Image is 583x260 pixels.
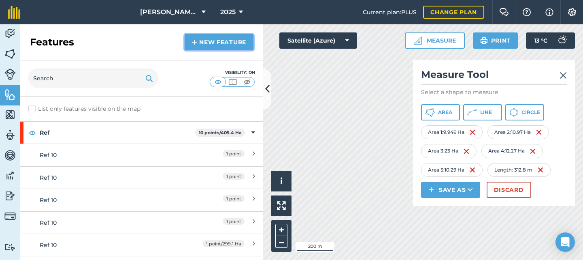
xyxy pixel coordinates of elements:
div: Ref 10 [40,241,183,249]
img: svg+xml;base64,PHN2ZyB4bWxucz0iaHR0cDovL3d3dy53My5vcmcvMjAwMC9zdmciIHdpZHRoPSI1NiIgaGVpZ2h0PSI2MC... [4,48,16,60]
button: Measure [405,32,465,49]
img: svg+xml;base64,PD94bWwgdmVyc2lvbj0iMS4wIiBlbmNvZGluZz0idXRmLTgiPz4KPCEtLSBHZW5lcmF0b3I6IEFkb2JlIE... [4,243,16,251]
button: Save as [421,182,480,198]
div: Area 5 : 10.29 Ha [421,163,483,177]
img: svg+xml;base64,PHN2ZyB4bWxucz0iaHR0cDovL3d3dy53My5vcmcvMjAwMC9zdmciIHdpZHRoPSI1MCIgaGVpZ2h0PSI0MC... [213,78,223,86]
span: Line [480,109,492,116]
div: Ref 10 [40,196,183,204]
img: svg+xml;base64,PD94bWwgdmVyc2lvbj0iMS4wIiBlbmNvZGluZz0idXRmLTgiPz4KPCEtLSBHZW5lcmF0b3I6IEFkb2JlIE... [4,170,16,182]
img: svg+xml;base64,PD94bWwgdmVyc2lvbj0iMS4wIiBlbmNvZGluZz0idXRmLTgiPz4KPCEtLSBHZW5lcmF0b3I6IEFkb2JlIE... [4,129,16,141]
button: Satellite (Azure) [279,32,357,49]
p: Select a shape to measure [421,88,567,96]
img: svg+xml;base64,PHN2ZyB4bWxucz0iaHR0cDovL3d3dy53My5vcmcvMjAwMC9zdmciIHdpZHRoPSIxNiIgaGVpZ2h0PSIyNC... [536,127,542,137]
img: svg+xml;base64,PHN2ZyB4bWxucz0iaHR0cDovL3d3dy53My5vcmcvMjAwMC9zdmciIHdpZHRoPSIxNiIgaGVpZ2h0PSIyNC... [469,165,476,175]
div: Visibility: On [210,69,255,76]
img: svg+xml;base64,PD94bWwgdmVyc2lvbj0iMS4wIiBlbmNvZGluZz0idXRmLTgiPz4KPCEtLSBHZW5lcmF0b3I6IEFkb2JlIE... [4,69,16,80]
img: svg+xml;base64,PHN2ZyB4bWxucz0iaHR0cDovL3d3dy53My5vcmcvMjAwMC9zdmciIHdpZHRoPSI1NiIgaGVpZ2h0PSI2MC... [4,88,16,101]
div: Length : 312.8 m [487,163,551,177]
h2: Features [30,36,74,49]
button: Print [473,32,518,49]
a: Ref 101 point [20,144,263,166]
img: svg+xml;base64,PHN2ZyB4bWxucz0iaHR0cDovL3d3dy53My5vcmcvMjAwMC9zdmciIHdpZHRoPSIyMiIgaGVpZ2h0PSIzMC... [560,71,567,80]
span: Circle [521,109,540,116]
div: Area 2 : 10.97 Ha [487,125,549,139]
img: Ruler icon [414,37,422,45]
button: Circle [505,104,544,120]
img: svg+xml;base64,PHN2ZyB4bWxucz0iaHR0cDovL3d3dy53My5vcmcvMjAwMC9zdmciIHdpZHRoPSI1MCIgaGVpZ2h0PSI0MC... [228,78,238,86]
img: svg+xml;base64,PHN2ZyB4bWxucz0iaHR0cDovL3d3dy53My5vcmcvMjAwMC9zdmciIHdpZHRoPSIxOCIgaGVpZ2h0PSIyNC... [29,128,36,138]
img: svg+xml;base64,PHN2ZyB4bWxucz0iaHR0cDovL3d3dy53My5vcmcvMjAwMC9zdmciIHdpZHRoPSIxNCIgaGVpZ2h0PSIyNC... [192,37,198,47]
button: – [275,236,287,248]
button: + [275,224,287,236]
img: svg+xml;base64,PHN2ZyB4bWxucz0iaHR0cDovL3d3dy53My5vcmcvMjAwMC9zdmciIHdpZHRoPSIxNyIgaGVpZ2h0PSIxNy... [545,7,553,17]
a: Ref 101 point [20,189,263,211]
img: Two speech bubbles overlapping with the left bubble in the forefront [499,8,509,16]
img: svg+xml;base64,PHN2ZyB4bWxucz0iaHR0cDovL3d3dy53My5vcmcvMjAwMC9zdmciIHdpZHRoPSI1MCIgaGVpZ2h0PSI0MC... [242,78,252,86]
button: i [271,171,291,191]
span: 1 point [223,218,245,225]
div: Open Intercom Messenger [555,232,575,252]
img: svg+xml;base64,PHN2ZyB4bWxucz0iaHR0cDovL3d3dy53My5vcmcvMjAwMC9zdmciIHdpZHRoPSIxNiIgaGVpZ2h0PSIyNC... [469,127,476,137]
span: 2025 [220,7,236,17]
img: svg+xml;base64,PD94bWwgdmVyc2lvbj0iMS4wIiBlbmNvZGluZz0idXRmLTgiPz4KPCEtLSBHZW5lcmF0b3I6IEFkb2JlIE... [554,32,570,49]
strong: Ref [40,122,195,144]
button: Discard [487,182,531,198]
div: Ref 10 [40,173,183,182]
button: 13 °C [526,32,575,49]
a: Ref 101 point [20,166,263,189]
span: [PERSON_NAME] Farms [140,7,198,17]
img: svg+xml;base64,PD94bWwgdmVyc2lvbj0iMS4wIiBlbmNvZGluZz0idXRmLTgiPz4KPCEtLSBHZW5lcmF0b3I6IEFkb2JlIE... [4,211,16,222]
div: Area 3 : 23 Ha [421,144,477,158]
div: Ref10 points/405.4 Ha [20,122,263,144]
div: Area 4 : 12.27 Ha [481,144,543,158]
button: Line [463,104,502,120]
a: Change plan [423,6,484,19]
div: Ref 10 [40,218,183,227]
span: Area [438,109,452,116]
a: Ref 101 point/299.1 Ha [20,234,263,256]
img: svg+xml;base64,PHN2ZyB4bWxucz0iaHR0cDovL3d3dy53My5vcmcvMjAwMC9zdmciIHdpZHRoPSIxOSIgaGVpZ2h0PSIyNC... [480,36,488,45]
input: Search [28,69,158,88]
img: svg+xml;base64,PHN2ZyB4bWxucz0iaHR0cDovL3d3dy53My5vcmcvMjAwMC9zdmciIHdpZHRoPSIxNiIgaGVpZ2h0PSIyNC... [463,146,470,156]
strong: 10 points / 405.4 Ha [199,130,242,135]
img: svg+xml;base64,PHN2ZyB4bWxucz0iaHR0cDovL3d3dy53My5vcmcvMjAwMC9zdmciIHdpZHRoPSIxNiIgaGVpZ2h0PSIyNC... [530,146,536,156]
span: 1 point / 299.1 Ha [202,240,245,247]
div: Ref 10 [40,150,183,159]
img: svg+xml;base64,PHN2ZyB4bWxucz0iaHR0cDovL3d3dy53My5vcmcvMjAwMC9zdmciIHdpZHRoPSIxNCIgaGVpZ2h0PSIyNC... [428,185,434,195]
img: svg+xml;base64,PHN2ZyB4bWxucz0iaHR0cDovL3d3dy53My5vcmcvMjAwMC9zdmciIHdpZHRoPSIxOSIgaGVpZ2h0PSIyNC... [145,73,153,83]
span: Current plan : PLUS [363,8,417,17]
label: List only features visible on the map [28,105,140,113]
img: svg+xml;base64,PD94bWwgdmVyc2lvbj0iMS4wIiBlbmNvZGluZz0idXRmLTgiPz4KPCEtLSBHZW5lcmF0b3I6IEFkb2JlIE... [4,190,16,202]
img: svg+xml;base64,PD94bWwgdmVyc2lvbj0iMS4wIiBlbmNvZGluZz0idXRmLTgiPz4KPCEtLSBHZW5lcmF0b3I6IEFkb2JlIE... [4,28,16,40]
img: svg+xml;base64,PHN2ZyB4bWxucz0iaHR0cDovL3d3dy53My5vcmcvMjAwMC9zdmciIHdpZHRoPSI1NiIgaGVpZ2h0PSI2MC... [4,109,16,121]
span: 1 point [223,195,245,202]
span: 1 point [223,150,245,157]
div: Area 1 : 9.946 Ha [421,125,483,139]
span: 13 ° C [534,32,547,49]
button: Area [421,104,460,120]
img: svg+xml;base64,PHN2ZyB4bWxucz0iaHR0cDovL3d3dy53My5vcmcvMjAwMC9zdmciIHdpZHRoPSIxNiIgaGVpZ2h0PSIyNC... [537,165,544,175]
img: Four arrows, one pointing top left, one top right, one bottom right and the last bottom left [277,201,286,210]
img: A question mark icon [522,8,532,16]
a: Ref 101 point [20,211,263,234]
h2: Measure Tool [421,68,567,85]
span: i [280,176,283,186]
img: svg+xml;base64,PD94bWwgdmVyc2lvbj0iMS4wIiBlbmNvZGluZz0idXRmLTgiPz4KPCEtLSBHZW5lcmF0b3I6IEFkb2JlIE... [4,149,16,161]
img: A cog icon [567,8,577,16]
img: fieldmargin Logo [8,6,20,19]
span: 1 point [223,173,245,180]
a: New feature [185,34,253,50]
